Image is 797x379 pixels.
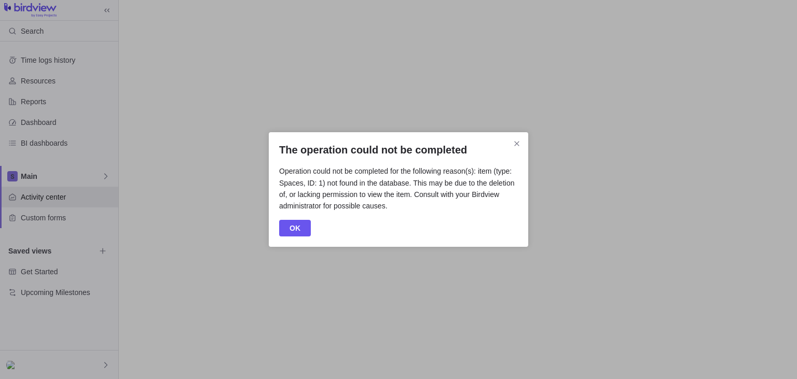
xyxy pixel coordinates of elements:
p: Operation could not be completed for the following reason(s): item (type: Spaces, ID: 1) not foun... [279,165,518,217]
div: The operation could not be completed [269,132,528,247]
h2: The operation could not be completed [279,143,518,157]
span: OK [279,220,311,236]
span: Close [510,136,524,151]
span: OK [290,222,300,234]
